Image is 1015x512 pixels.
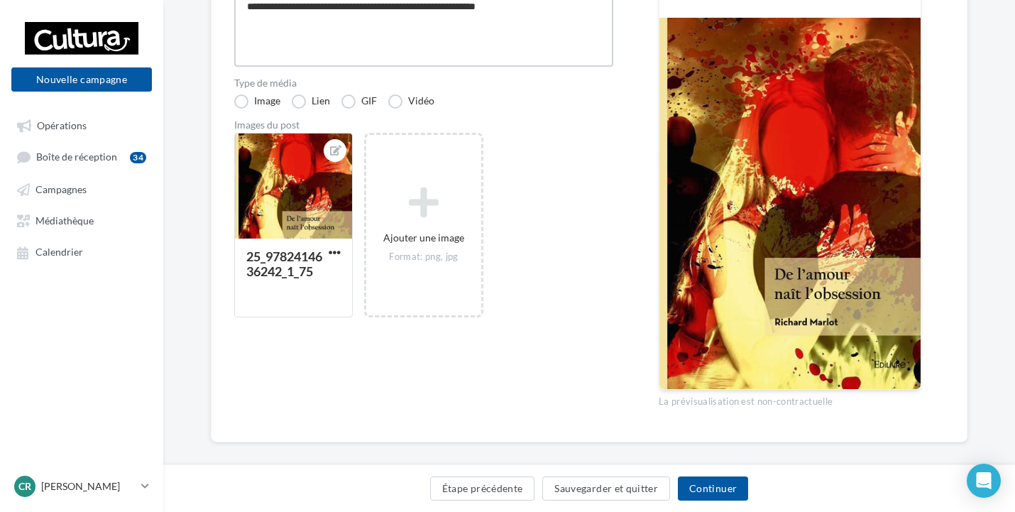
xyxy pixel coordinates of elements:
label: Image [234,94,280,109]
div: 34 [130,152,146,163]
label: Vidéo [388,94,434,109]
span: Campagnes [35,183,87,195]
span: Calendrier [35,246,83,258]
button: Étape précédente [430,476,535,501]
span: Opérations [37,119,87,131]
div: 25_9782414636242_1_75 [246,249,322,279]
a: Médiathèque [9,207,155,233]
span: CR [18,479,31,494]
button: Nouvelle campagne [11,67,152,92]
button: Sauvegarder et quitter [542,476,670,501]
button: Continuer [678,476,748,501]
a: CR [PERSON_NAME] [11,473,152,500]
p: [PERSON_NAME] [41,479,136,494]
div: Open Intercom Messenger [967,464,1001,498]
label: Lien [292,94,330,109]
div: Images du post [234,120,613,130]
a: Campagnes [9,176,155,202]
a: Calendrier [9,239,155,264]
label: GIF [341,94,377,109]
span: Médiathèque [35,214,94,227]
a: Boîte de réception34 [9,143,155,170]
a: Opérations [9,112,155,138]
div: La prévisualisation est non-contractuelle [659,390,921,408]
span: Boîte de réception [36,151,117,163]
label: Type de média [234,78,613,88]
